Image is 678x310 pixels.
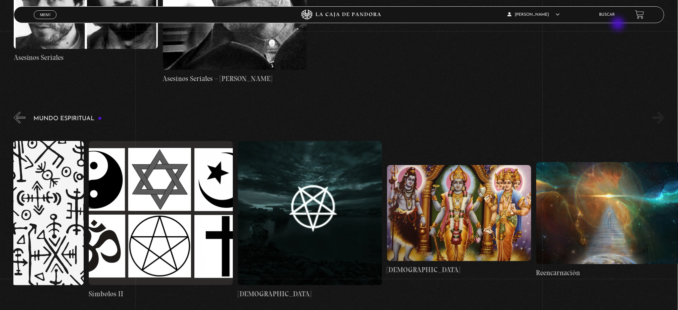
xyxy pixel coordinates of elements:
h3: Mundo Espiritual [34,115,102,122]
button: Next [653,112,665,124]
span: Menu [40,13,51,17]
h4: Símbolos II [89,289,233,299]
h4: Asesinos Seriales – [PERSON_NAME] [163,73,307,84]
h4: [DEMOGRAPHIC_DATA] [387,264,531,275]
button: Previous [14,112,25,124]
h4: Asesinos Seriales [14,52,158,63]
h4: [DEMOGRAPHIC_DATA] [238,289,382,299]
span: Cerrar [37,18,53,23]
span: [PERSON_NAME] [508,13,560,17]
a: View your shopping cart [635,10,644,19]
a: Buscar [599,13,615,17]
